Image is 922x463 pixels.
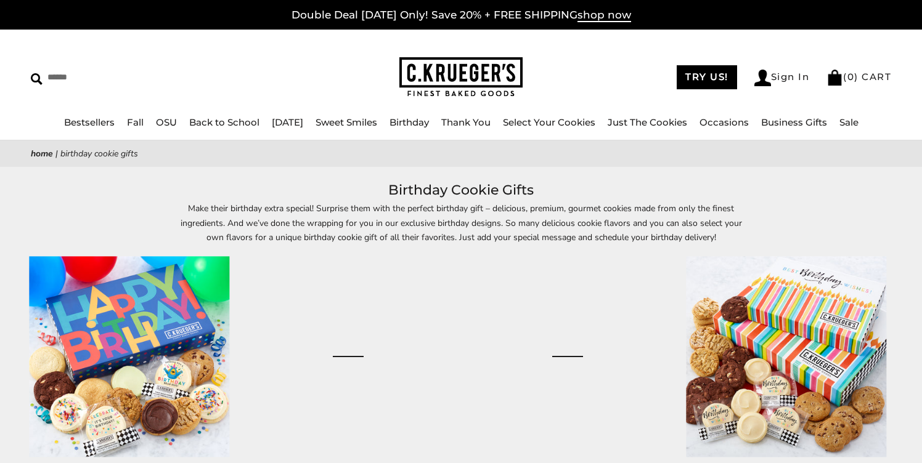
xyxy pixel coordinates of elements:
input: Search [31,68,234,87]
a: Happy Birthday Gift Pail - Assorted Cookies [467,257,667,457]
a: Just The Cookies [608,116,687,128]
a: Birthday [390,116,429,128]
img: C.KRUEGER'S [399,57,523,97]
a: Back to School [189,116,259,128]
span: 0 [847,71,855,83]
a: Sweet Smiles [316,116,377,128]
span: Birthday Cookie Gifts [60,148,138,159]
a: Occasions [700,116,749,128]
h1: Birthday Cookie Gifts [49,179,873,201]
nav: breadcrumbs [31,147,891,161]
a: [DATE] [272,116,303,128]
img: Birthday Wishes Cookie Gift Boxes - Select Your Cookies [686,257,886,457]
a: Double Deal [DATE] Only! Save 20% + FREE SHIPPINGshop now [292,9,631,22]
a: OSU [156,116,177,128]
a: Bestsellers [64,116,115,128]
p: Make their birthday extra special! Surprise them with the perfect birthday gift – delicious, prem... [177,201,745,244]
span: shop now [577,9,631,22]
a: TRY US! [677,65,737,89]
a: Sign In [754,70,810,86]
a: Birthday Wishes Gift Box Sampler - Cookies and Snacks [248,257,449,457]
a: Home [31,148,53,159]
img: Birthday Celebration Cookie Gift Boxes - Assorted Cookies [29,257,229,457]
a: Thank You [441,116,491,128]
a: Select Your Cookies [503,116,595,128]
img: Account [754,70,771,86]
span: | [55,148,58,159]
a: Business Gifts [761,116,827,128]
a: (0) CART [826,71,891,83]
a: Fall [127,116,144,128]
img: Bag [826,70,843,86]
a: Sale [839,116,859,128]
img: Search [31,73,43,85]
